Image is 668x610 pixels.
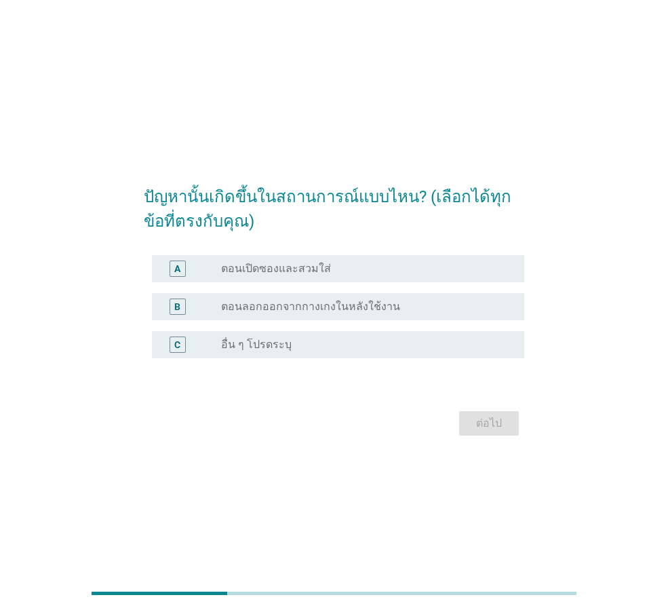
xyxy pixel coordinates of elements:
[221,262,331,275] label: ตอนเปิดซองและสวมใส่
[221,300,400,313] label: ตอนลอกออกจากกางเกงในหลังใช้งาน
[174,337,180,351] div: C
[221,338,292,351] label: อื่น ๆ โปรดระบุ
[174,299,180,313] div: B
[144,171,524,233] h2: ปัญหานั้นเกิดขึ้นในสถานการณ์แบบไหน? (เลือกได้ทุกข้อที่ตรงกับคุณ)
[174,261,180,275] div: A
